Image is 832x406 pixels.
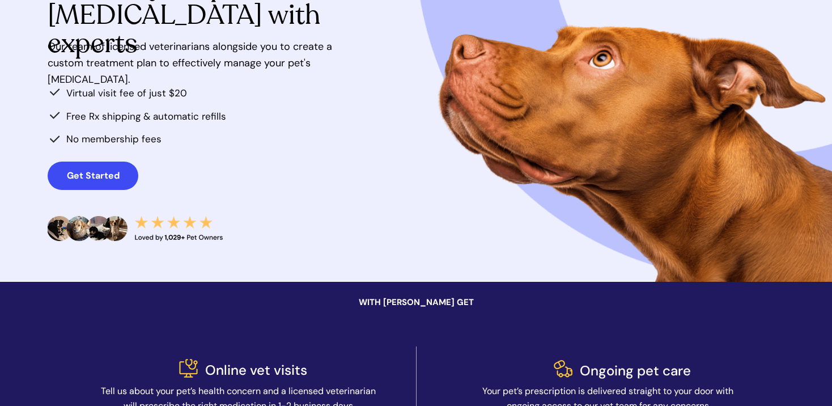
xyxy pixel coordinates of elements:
span: Our team of licensed veterinarians alongside you to create a custom treatment plan to effectively... [48,40,332,86]
span: WITH [PERSON_NAME] GET [359,297,474,308]
span: No membership fees [66,133,162,145]
span: Virtual visit fee of just $20 [66,87,187,99]
strong: Get Started [67,170,120,181]
span: Ongoing pet care [580,362,691,379]
a: Get Started [48,162,138,190]
span: Free Rx shipping & automatic refills [66,110,226,122]
span: Online vet visits [205,361,307,379]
